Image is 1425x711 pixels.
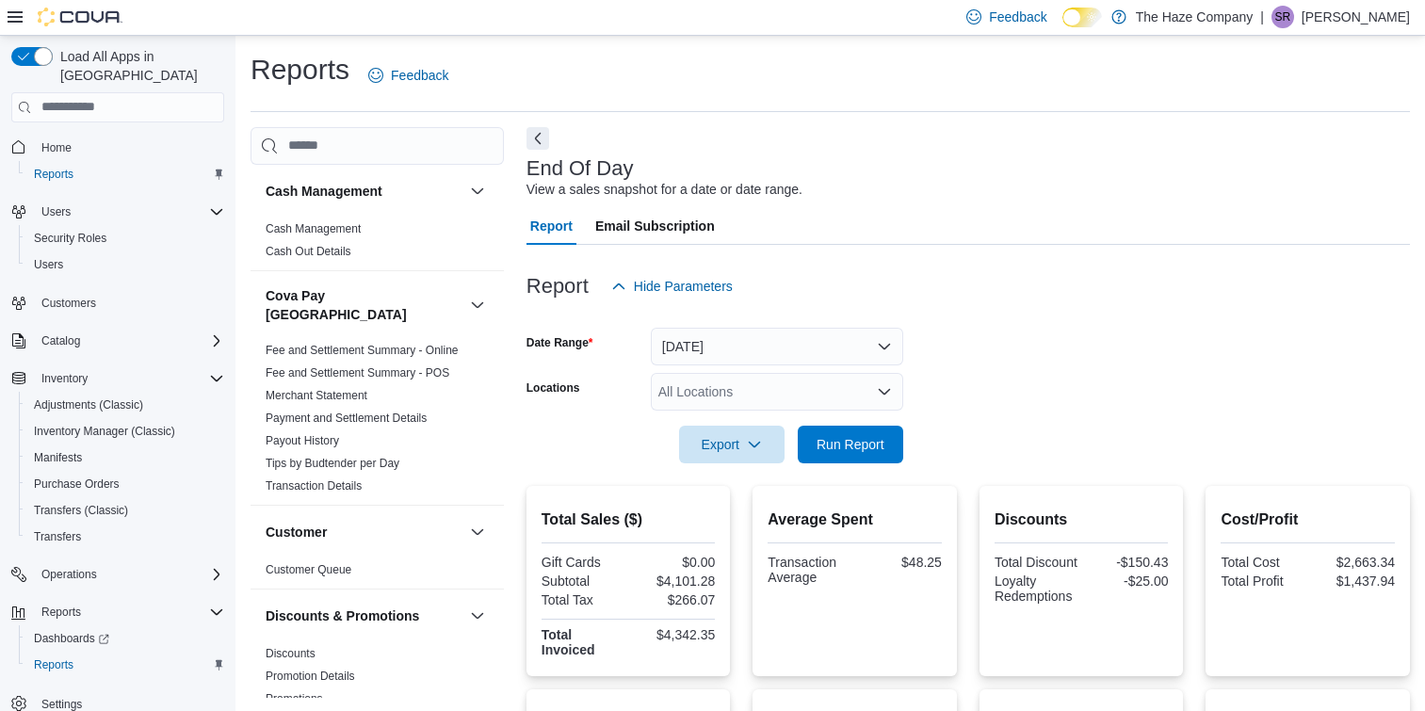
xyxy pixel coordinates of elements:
a: Dashboards [19,625,232,652]
span: Operations [41,567,97,582]
div: $4,101.28 [632,574,715,589]
span: Transfers (Classic) [34,503,128,518]
h2: Total Sales ($) [542,509,716,531]
button: Inventory [4,365,232,392]
span: Payment and Settlement Details [266,411,427,426]
h3: Customer [266,523,327,541]
a: Discounts [266,647,316,660]
div: Loyalty Redemptions [995,574,1077,604]
span: Users [26,253,224,276]
a: Inventory Manager (Classic) [26,420,183,443]
button: Reports [19,161,232,187]
h3: End Of Day [526,157,634,180]
button: Reports [19,652,232,678]
span: Fee and Settlement Summary - POS [266,365,449,380]
span: Customers [41,296,96,311]
a: Feedback [361,57,456,94]
span: Transaction Details [266,478,362,493]
div: $1,437.94 [1312,574,1395,589]
button: Discounts & Promotions [466,605,489,627]
span: Promotion Details [266,669,355,684]
span: Manifests [26,446,224,469]
span: Run Report [817,435,884,454]
a: Promotions [266,692,323,705]
h1: Reports [251,51,349,89]
button: Purchase Orders [19,471,232,497]
button: [DATE] [651,328,903,365]
span: Users [41,204,71,219]
p: The Haze Company [1136,6,1254,28]
span: Manifests [34,450,82,465]
button: Open list of options [877,384,892,399]
span: Merchant Statement [266,388,367,403]
span: Operations [34,563,224,586]
div: Cova Pay [GEOGRAPHIC_DATA] [251,339,504,505]
a: Payout History [266,434,339,447]
button: Cash Management [266,182,462,201]
button: Customers [4,289,232,316]
span: Adjustments (Classic) [26,394,224,416]
a: Fee and Settlement Summary - POS [266,366,449,380]
button: Cova Pay [GEOGRAPHIC_DATA] [466,294,489,316]
a: Transfers [26,525,89,548]
span: Users [34,201,224,223]
label: Locations [526,380,580,396]
span: Catalog [41,333,80,348]
a: Home [34,137,79,159]
button: Hide Parameters [604,267,740,305]
span: Hide Parameters [634,277,733,296]
span: Dark Mode [1062,27,1063,28]
button: Operations [4,561,232,588]
p: | [1260,6,1264,28]
span: Payout History [266,433,339,448]
button: Customer [466,521,489,543]
span: Reports [34,167,73,182]
span: Reports [41,605,81,620]
div: Cash Management [251,218,504,270]
span: Security Roles [26,227,224,250]
img: Cova [38,8,122,26]
div: Total Discount [995,555,1077,570]
span: Email Subscription [595,207,715,245]
span: Reports [34,601,224,623]
a: Promotion Details [266,670,355,683]
button: Inventory Manager (Classic) [19,418,232,444]
span: Reports [26,654,224,676]
a: Customers [34,292,104,315]
span: Feedback [989,8,1046,26]
button: Cash Management [466,180,489,202]
label: Date Range [526,335,593,350]
a: Security Roles [26,227,114,250]
a: Cash Management [266,222,361,235]
button: Transfers [19,524,232,550]
button: Users [34,201,78,223]
span: Reports [26,163,224,186]
input: Dark Mode [1062,8,1102,27]
span: Fee and Settlement Summary - Online [266,343,459,358]
span: Inventory [34,367,224,390]
span: Purchase Orders [26,473,224,495]
span: Transfers [26,525,224,548]
button: Cova Pay [GEOGRAPHIC_DATA] [266,286,462,324]
a: Fee and Settlement Summary - Online [266,344,459,357]
span: Adjustments (Classic) [34,397,143,412]
span: Cash Out Details [266,244,351,259]
a: Reports [26,163,81,186]
h2: Discounts [995,509,1169,531]
span: Cash Management [266,221,361,236]
div: Shay Richards [1271,6,1294,28]
a: Cash Out Details [266,245,351,258]
span: Export [690,426,773,463]
div: Gift Cards [542,555,624,570]
span: Inventory [41,371,88,386]
span: Inventory Manager (Classic) [34,424,175,439]
button: Security Roles [19,225,232,251]
button: Customer [266,523,462,541]
a: Merchant Statement [266,389,367,402]
a: Manifests [26,446,89,469]
span: Tips by Budtender per Day [266,456,399,471]
h2: Average Spent [768,509,942,531]
span: Catalog [34,330,224,352]
span: Inventory Manager (Classic) [26,420,224,443]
